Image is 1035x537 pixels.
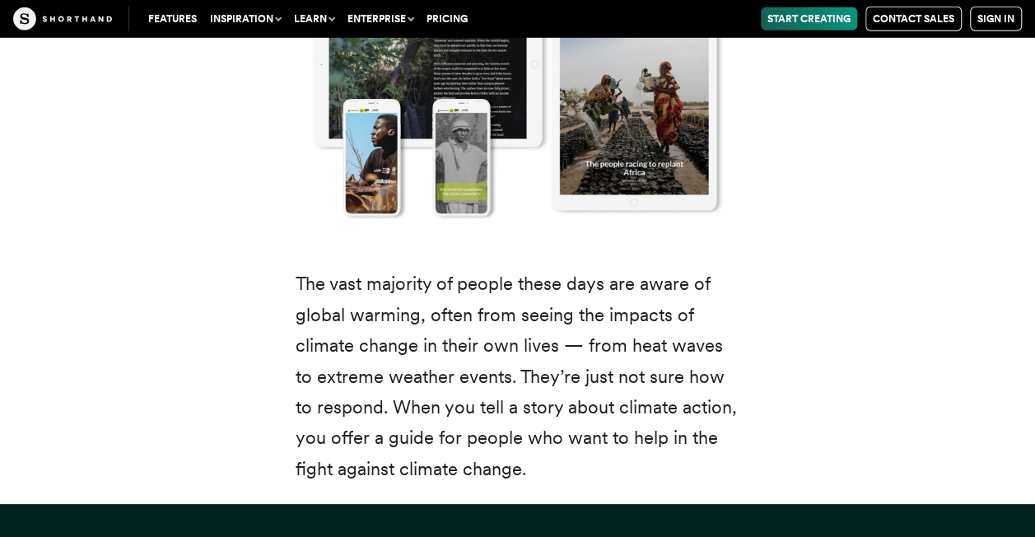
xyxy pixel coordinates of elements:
p: The vast majority of people these days are aware of global warming, often from seeing the impacts... [296,268,740,484]
button: Enterprise [341,7,420,30]
img: The Craft [13,7,112,30]
button: Inspiration [203,7,287,30]
a: Start Creating [761,7,857,30]
button: Learn [287,7,341,30]
a: Contact Sales [865,7,962,31]
a: Pricing [420,7,474,30]
a: Features [142,7,203,30]
a: Sign in [970,7,1022,31]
